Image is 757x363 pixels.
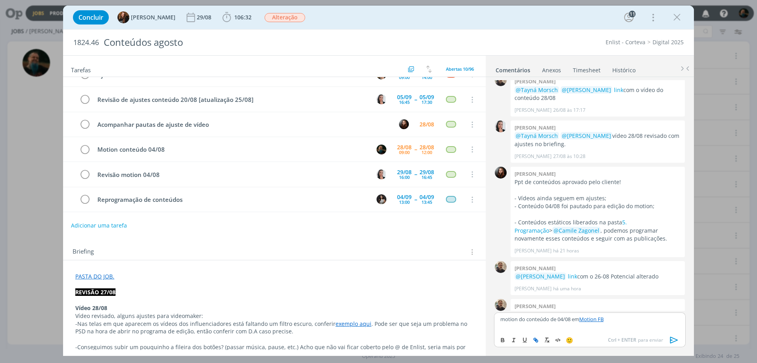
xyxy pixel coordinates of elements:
p: motion do conteúdo de 04/08 em [500,316,679,323]
p: com o vídeo do conteúdo 28/08 [515,86,681,102]
a: PASTA DO JOB. [75,273,114,280]
strong: Vídeo 28/08 [75,304,107,312]
span: @Camile Zagonel [554,227,599,234]
div: Revisão motion 04/08 [94,170,369,180]
p: -Nas telas em que aparecem os vídeos dos influenciadores está faltando um filtro escuro, conferir... [75,320,474,336]
div: Acompanhar pautas de ajuste de vídeo [94,120,392,130]
img: E [399,119,409,129]
img: T [117,11,129,23]
div: 28/08 [420,145,434,150]
div: Motion conteúdo 04/08 [94,145,369,154]
div: 05/09 [397,94,412,100]
div: 28/08 [420,122,434,127]
a: 5. Programação [515,218,627,234]
button: 🙂 [564,335,575,345]
button: E [398,118,410,130]
a: link [568,311,577,318]
p: com o vídeo Parceiros, alterado. [515,311,681,319]
div: Conteúdos agosto [101,33,426,52]
img: E [495,167,507,179]
a: Comentários [495,63,531,74]
p: com o 26-08 Potencial alterado [515,273,681,280]
p: - Conteúdo 04/08 foi pautado para edição do motion; [515,202,681,210]
div: 17:30 [421,100,432,104]
p: [PERSON_NAME] [515,247,552,254]
img: C [377,94,386,104]
div: 29/08 [397,169,412,175]
span: Alteração [265,13,305,22]
div: 16:00 [399,175,410,179]
img: C [377,169,386,179]
img: R [495,74,507,86]
span: 106:32 [234,13,252,21]
img: R [495,299,507,311]
span: Tarefas [71,64,91,74]
img: M [377,145,386,154]
button: C [375,94,387,105]
span: Briefing [73,247,94,257]
span: @Tayná Morsch [516,86,558,94]
span: -- [414,197,417,202]
div: 13:45 [421,200,432,204]
div: 12:00 [421,150,432,154]
p: vídeo 28/08 revisado com ajustes no briefing. [515,132,681,148]
span: há 21 horas [553,247,579,254]
button: C [375,168,387,180]
span: -- [414,147,417,152]
span: Abertas 10/96 [446,66,474,72]
a: Histórico [612,63,636,74]
span: 27/08 às 10:28 [553,153,585,160]
span: @Tayná Morsch [516,132,558,139]
button: 11 [623,11,635,24]
span: -- [414,71,417,77]
button: 106:32 [220,11,254,24]
div: 09:00 [399,75,410,79]
b: [PERSON_NAME] [515,303,556,310]
span: @[PERSON_NAME] [562,86,611,94]
span: -- [414,171,417,177]
div: Reprogramação de conteúdos [94,195,369,205]
p: [PERSON_NAME] [515,153,552,160]
img: R [495,261,507,273]
a: link [614,86,623,94]
div: dialog [63,6,694,356]
b: [PERSON_NAME] [515,265,556,272]
span: 1824.46 [73,38,99,47]
button: Adicionar uma tarefa [71,218,127,233]
div: 09:00 [399,150,410,154]
b: [PERSON_NAME] [515,170,556,177]
a: Motion FB [579,316,604,323]
p: Ppt de conteúdos aprovado pelo cliente! [515,178,681,186]
button: T[PERSON_NAME] [117,11,175,23]
span: Ctrl + ENTER [608,337,638,344]
span: Concluir [78,14,103,21]
span: [PERSON_NAME] [131,15,175,20]
span: 26/08 às 17:17 [553,107,585,114]
a: Digital 2025 [653,38,684,46]
div: 14:00 [421,75,432,79]
span: @[PERSON_NAME] [562,132,611,139]
div: 29/08 [197,15,213,20]
p: Vídeo revisado, alguns ajustes para videomaker: [75,312,474,320]
p: - Vídeos ainda seguem em ajustes; [515,194,681,202]
div: Anexos [542,66,561,74]
img: C [495,120,507,132]
p: - Conteúdos estáticos liberados na pasta > , podemos programar novamente esses conteúdos e seguir... [515,218,681,243]
button: Alteração [264,13,306,23]
div: 11 [629,11,636,17]
a: Enlist - Corteva [606,38,645,46]
div: 05/09 [420,94,434,100]
p: [PERSON_NAME] [515,285,552,292]
strong: REVISÃO 27/08 [75,288,116,296]
a: exemplo aqui [336,320,371,327]
b: [PERSON_NAME] [515,78,556,85]
div: 13:00 [399,200,410,204]
div: 04/09 [420,194,434,200]
div: Revisão de ajustes conteúdo 20/08 [atualização 25/08] [94,95,369,105]
div: 04/09 [397,194,412,200]
span: 🙂 [566,336,573,344]
button: Concluir [73,10,109,24]
button: C [375,194,387,205]
p: [PERSON_NAME] [515,107,552,114]
a: Timesheet [572,63,601,74]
